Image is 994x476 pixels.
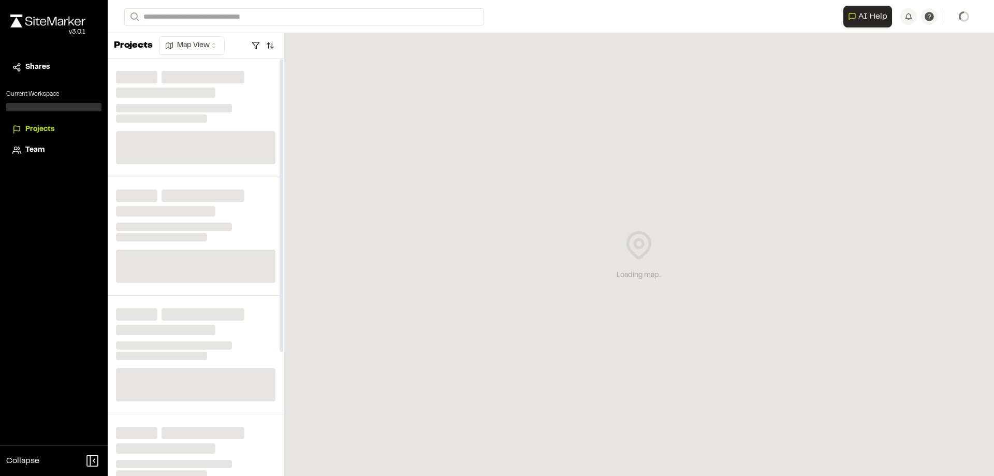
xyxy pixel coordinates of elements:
[10,15,85,27] img: rebrand.png
[12,62,95,73] a: Shares
[12,145,95,156] a: Team
[843,6,896,27] div: Open AI Assistant
[6,90,101,99] p: Current Workspace
[843,6,892,27] button: Open AI Assistant
[124,8,143,25] button: Search
[10,27,85,37] div: Oh geez...please don't...
[6,455,39,467] span: Collapse
[617,270,662,281] div: Loading map...
[25,62,50,73] span: Shares
[25,124,54,135] span: Projects
[858,10,887,23] span: AI Help
[12,124,95,135] a: Projects
[114,39,153,53] p: Projects
[25,145,45,156] span: Team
